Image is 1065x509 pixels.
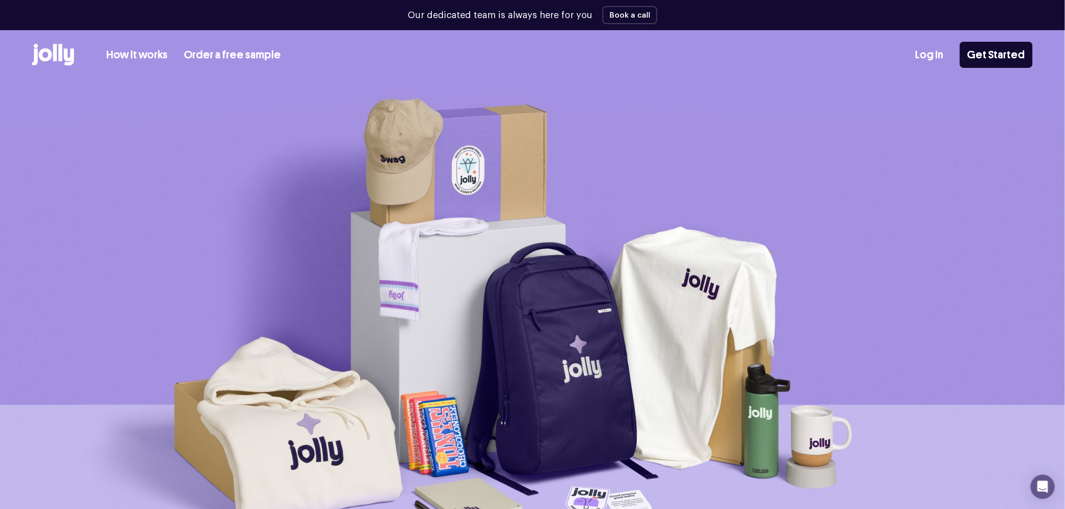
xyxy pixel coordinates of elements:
[408,9,592,22] p: Our dedicated team is always here for you
[916,47,944,63] a: Log In
[602,6,657,24] button: Book a call
[106,47,168,63] a: How it works
[960,42,1033,68] a: Get Started
[1031,475,1055,499] div: Open Intercom Messenger
[184,47,281,63] a: Order a free sample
